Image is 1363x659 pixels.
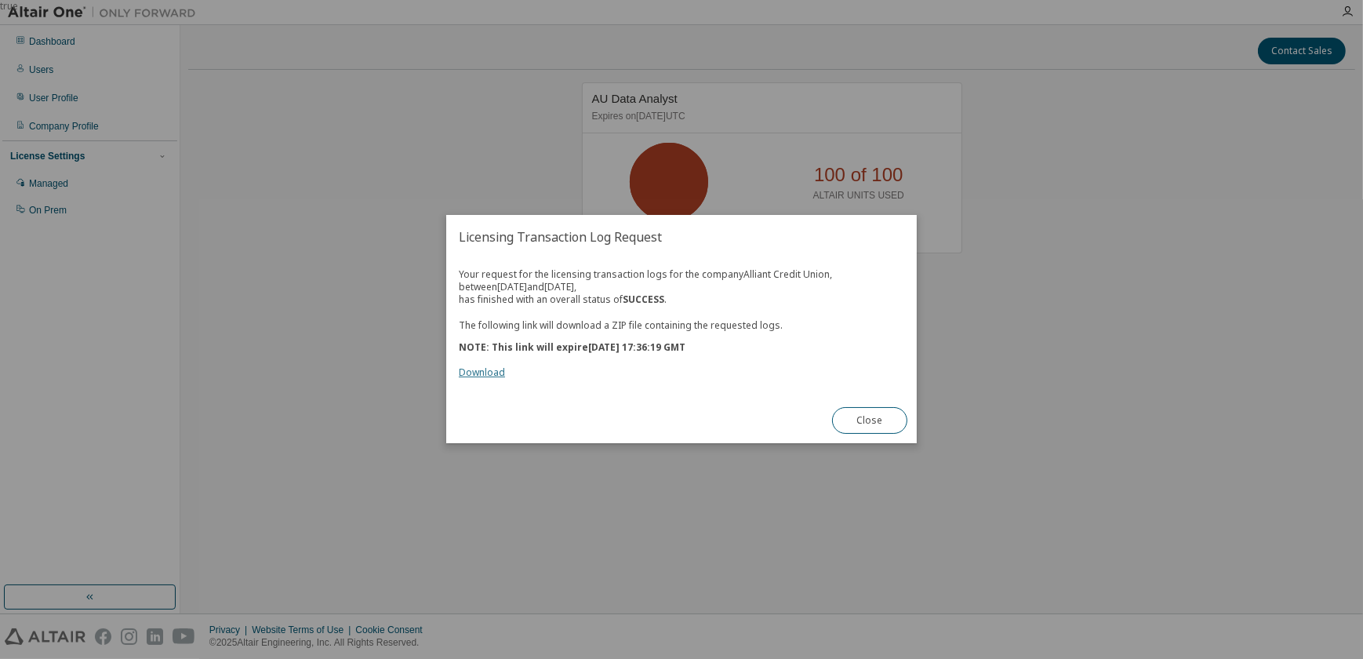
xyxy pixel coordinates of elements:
[459,366,505,380] a: Download
[459,268,904,379] div: Your request for the licensing transaction logs for the company Alliant Credit Union , between [D...
[459,341,685,355] b: NOTE: This link will expire [DATE] 17:36:19 GMT
[446,215,917,259] h2: Licensing Transaction Log Request
[459,319,904,332] p: The following link will download a ZIP file containing the requested logs.
[832,408,907,435] button: Close
[623,293,664,306] b: SUCCESS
